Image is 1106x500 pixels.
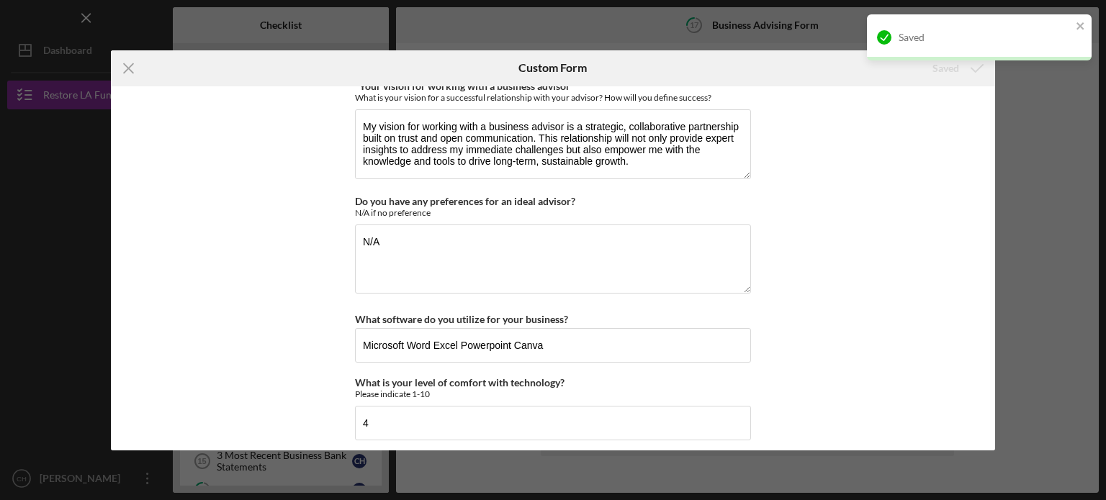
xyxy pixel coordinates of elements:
textarea: My vision for working with a business advisor is a strategic, collaborative partnership built on ... [355,109,751,178]
label: What software do you utilize for your business? [355,313,568,325]
label: Do you have any preferences for an ideal advisor? [355,195,575,207]
div: Saved [899,32,1071,43]
button: close [1076,20,1086,34]
div: Please indicate 1-10 [355,388,751,399]
h6: Custom Form [518,61,587,74]
label: *Your vision for working with a business advisor [355,80,570,92]
div: What is your vision for a successful relationship with your advisor? How will you define success? [355,92,751,103]
label: What is your level of comfort with technology? [355,376,565,388]
textarea: N/A [355,224,751,294]
div: N/A if no preference [355,207,751,218]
